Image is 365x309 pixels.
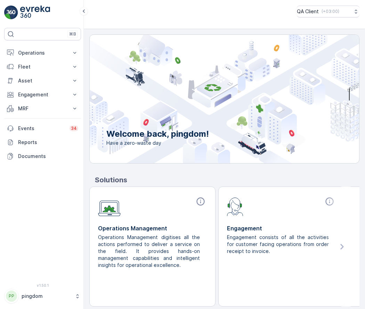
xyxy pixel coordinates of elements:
p: QA Client [297,8,319,15]
p: MRF [18,105,67,112]
p: Fleet [18,63,67,70]
button: MRF [4,102,81,116]
p: Reports [18,139,78,146]
p: pingdom [22,293,71,300]
p: Engagement consists of all the activities for customer facing operations from order receipt to in... [227,234,330,255]
span: v 1.50.1 [4,283,81,287]
button: Asset [4,74,81,88]
p: Operations [18,49,67,56]
button: Fleet [4,60,81,74]
p: ⌘B [69,31,76,37]
button: Operations [4,46,81,60]
img: city illustration [58,35,359,163]
a: Documents [4,149,81,163]
img: logo [4,6,18,19]
p: Engagement [18,91,67,98]
p: 34 [71,126,77,131]
p: ( +03:00 ) [322,9,339,14]
img: module-icon [98,197,121,216]
button: PPpingdom [4,289,81,303]
p: Solutions [95,175,359,185]
p: Operations Management digitises all the actions performed to deliver a service on the field. It p... [98,234,201,269]
img: module-icon [227,197,243,216]
a: Events34 [4,121,81,135]
span: Have a zero-waste day [106,140,209,146]
p: Welcome back, pingdom! [106,128,209,140]
div: PP [6,291,17,302]
p: Operations Management [98,224,207,232]
img: logo_light-DOdMpM7g.png [20,6,50,19]
p: Events [18,125,65,132]
button: QA Client(+03:00) [297,6,359,17]
p: Engagement [227,224,336,232]
button: Engagement [4,88,81,102]
p: Documents [18,153,78,160]
p: Asset [18,77,67,84]
a: Reports [4,135,81,149]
